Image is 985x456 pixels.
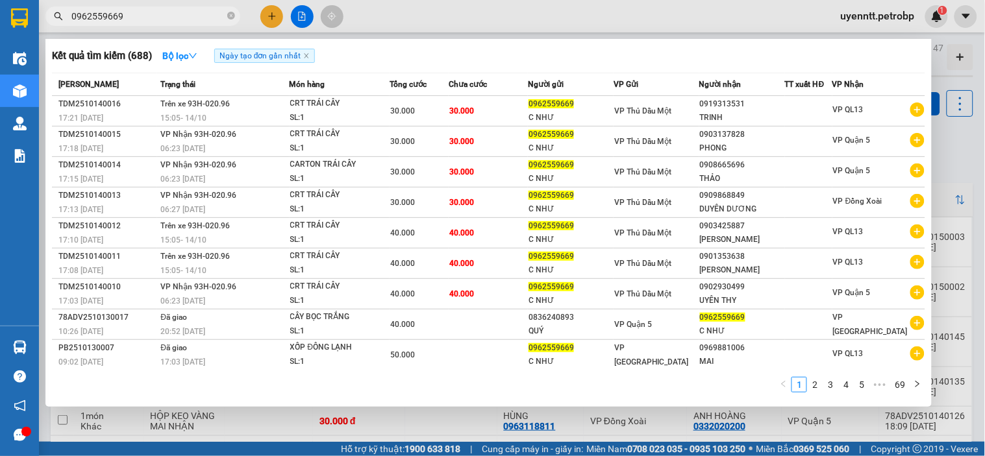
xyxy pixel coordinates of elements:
span: 0962559669 [529,160,574,169]
input: Tìm tên, số ĐT hoặc mã đơn [71,9,225,23]
div: VP Đồng Xoài [101,11,190,42]
span: Gửi: [11,12,31,26]
span: CC : [99,87,118,101]
span: 30.000 [390,198,415,207]
span: VP Thủ Dầu Một [614,106,672,115]
img: warehouse-icon [13,52,27,66]
div: VP Quận 5 [11,11,92,42]
span: left [780,380,788,388]
div: XỐP ĐÔNG LẠNH [290,341,388,355]
span: 30.000 [390,167,415,176]
li: 3 [823,377,838,392]
span: Đã giao [160,313,187,322]
span: plus-circle [910,102,925,117]
span: Trạng thái [160,80,195,89]
span: close-circle [227,10,235,23]
span: 17:10 [DATE] [58,235,103,245]
span: VP Quận 5 [833,136,871,145]
span: plus-circle [910,133,925,147]
div: 0969881006 [700,341,784,355]
div: C NHƯ [529,172,613,186]
span: VP Quận 5 [614,320,652,329]
div: CARTON TRÁI CÂY [290,158,388,172]
div: ĐĂNG PHA [101,42,190,58]
span: close-circle [227,12,235,19]
span: Trên xe 93H-020.96 [160,221,230,230]
span: plus-circle [910,346,925,361]
div: TRINH [700,111,784,125]
span: 0962559669 [700,313,745,322]
span: Nhận: [101,12,132,26]
span: 40.000 [390,289,415,298]
a: 3 [823,378,838,392]
div: DUYÊN DƯƠNG [700,202,784,216]
span: 09:02 [DATE] [58,357,103,366]
span: VP Nhận 93H-020.96 [160,160,236,169]
span: VP Nhận 93H-020.96 [160,282,236,291]
span: 17:03 [DATE] [160,357,205,366]
button: right [910,377,925,392]
div: 0902930499 [700,280,784,294]
div: C NHƯ [529,111,613,125]
span: 20:52 [DATE] [160,327,205,336]
span: 06:23 [DATE] [160,296,205,306]
span: 30.000 [390,106,415,115]
span: 06:23 [DATE] [160,174,205,184]
div: CRT TRÁI CÂY [290,127,388,141]
div: C NHƯ [529,294,613,307]
img: warehouse-icon [13,117,27,130]
div: SL: 1 [290,294,388,308]
button: left [776,377,792,392]
span: 0962559669 [529,282,574,291]
span: 40.000 [390,259,415,268]
span: 15:05 - 14/10 [160,114,206,123]
span: 40.000 [390,228,415,237]
div: SL: 1 [290,141,388,156]
div: TDM2510140010 [58,280,156,294]
span: 06:27 [DATE] [160,205,205,214]
span: search [54,12,63,21]
li: Next 5 Pages [869,377,890,392]
div: SL: 1 [290,263,388,278]
div: C NHƯ [700,324,784,338]
span: 0962559669 [529,221,574,230]
li: 2 [807,377,823,392]
div: TDM2510140012 [58,219,156,233]
div: 0919313531 [700,97,784,111]
div: [PERSON_NAME] [700,263,784,277]
span: notification [14,400,26,412]
div: TDM2510140016 [58,97,156,111]
span: 17:03 [DATE] [58,296,103,306]
div: [PERSON_NAME] [700,233,784,246]
div: 78ADV2510130017 [58,311,156,324]
span: 17:15 [DATE] [58,174,103,184]
span: 50.000 [390,350,415,359]
span: down [188,51,197,60]
a: 69 [891,378,909,392]
span: Người nhận [699,80,742,89]
button: Bộ lọcdown [152,45,208,66]
div: 0903137828 [700,128,784,141]
span: VP QL13 [833,349,864,358]
div: CRT TRÁI CÂY [290,219,388,233]
div: TDM2510140015 [58,128,156,141]
span: 0962559669 [529,191,574,200]
span: 40.000 [449,259,474,268]
span: VP Thủ Dầu Một [614,228,672,237]
span: 40.000 [449,289,474,298]
span: 0962559669 [529,99,574,108]
span: ••• [869,377,890,392]
span: question-circle [14,370,26,383]
span: VP Thủ Dầu Một [614,198,672,207]
div: C NHƯ [529,263,613,277]
li: Next Page [910,377,925,392]
div: CRT TRÁI CÂY [290,97,388,111]
li: Previous Page [776,377,792,392]
span: 15:05 - 14/10 [160,266,206,275]
li: 69 [890,377,910,392]
span: Chưa cước [449,80,487,89]
span: Đã giao [160,343,187,352]
li: 5 [854,377,869,392]
span: plus-circle [910,194,925,208]
span: plus-circle [910,224,925,239]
